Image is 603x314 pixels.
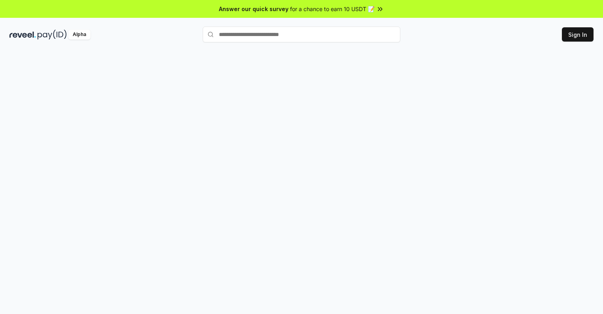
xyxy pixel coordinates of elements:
[38,30,67,40] img: pay_id
[9,30,36,40] img: reveel_dark
[290,5,375,13] span: for a chance to earn 10 USDT 📝
[68,30,90,40] div: Alpha
[562,27,594,42] button: Sign In
[219,5,288,13] span: Answer our quick survey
